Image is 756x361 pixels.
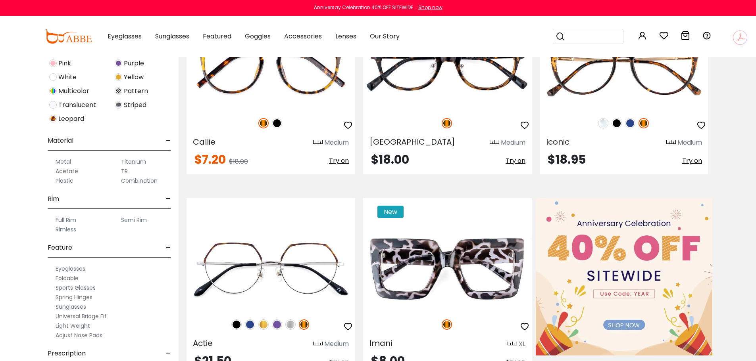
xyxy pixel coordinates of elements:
[187,227,355,311] img: Tortoise Actie - Metal ,Adjust Nose Pads
[56,215,76,225] label: Full Rim
[546,136,569,147] span: Iconic
[313,341,323,347] img: size ruler
[124,73,144,82] span: Yellow
[363,25,532,109] img: Tortoise Manchester - TR ,Adjust Nose Pads
[58,86,89,96] span: Multicolor
[369,338,392,349] span: Imani
[329,154,349,168] button: Try on
[121,176,158,185] label: Combination
[58,59,71,68] span: Pink
[540,25,708,109] img: Tortoise Iconic - Combination ,Universal Bridge Fit
[229,157,248,166] span: $18.00
[58,73,77,82] span: White
[324,138,349,147] div: Medium
[194,151,226,168] span: $7.20
[299,319,309,330] img: Tortoise
[121,215,147,225] label: Semi Rim
[418,4,442,11] div: Shop now
[48,131,73,150] span: Material
[49,59,57,67] img: Pink
[108,32,142,41] span: Eyeglasses
[612,118,622,128] img: Black
[56,273,79,283] label: Foldable
[56,321,90,330] label: Light Weight
[245,32,271,41] span: Goggles
[625,118,635,128] img: Blue
[677,138,702,147] div: Medium
[508,341,517,347] img: size ruler
[115,73,122,81] img: Yellow
[48,238,72,257] span: Feature
[165,131,171,150] span: -
[666,139,676,145] img: size ruler
[272,319,282,330] img: Purple
[598,118,608,128] img: Clear
[324,339,349,349] div: Medium
[115,101,122,109] img: Striped
[165,238,171,257] span: -
[536,198,712,356] img: Anniversary Celebration
[245,319,255,330] img: Blue
[231,319,242,330] img: Black
[56,330,102,340] label: Adjust Nose Pads
[329,156,349,165] span: Try on
[285,319,296,330] img: Silver
[193,338,213,349] span: Actie
[442,118,452,128] img: Tortoise
[203,32,231,41] span: Featured
[49,101,57,109] img: Translucent
[187,25,355,109] a: Tortoise Callie - Combination ,Universal Bridge Fit
[682,156,702,165] span: Try on
[258,319,269,330] img: Gold
[124,86,148,96] span: Pattern
[56,264,85,273] label: Eyeglasses
[58,100,96,110] span: Translucent
[48,189,59,208] span: Rim
[639,118,649,128] img: Tortoise
[371,151,409,168] span: $18.00
[335,32,356,41] span: Lenses
[501,138,525,147] div: Medium
[284,32,322,41] span: Accessories
[56,225,76,234] label: Rimless
[506,156,525,165] span: Try on
[193,136,215,147] span: Callie
[363,227,532,311] img: Tortoise Imani - Plastic ,Universal Bridge Fit
[124,100,146,110] span: Striped
[682,154,702,168] button: Try on
[56,311,107,321] label: Universal Bridge Fit
[442,319,452,330] img: Tortoise
[506,154,525,168] button: Try on
[490,139,499,145] img: size ruler
[56,302,86,311] label: Sunglasses
[313,139,323,145] img: size ruler
[369,136,455,147] span: [GEOGRAPHIC_DATA]
[121,166,128,176] label: TR
[45,29,92,44] img: abbeglasses.com
[121,157,146,166] label: Titanium
[314,4,413,11] div: Anniversay Celebration 40% OFF SITEWIDE
[124,59,144,68] span: Purple
[49,115,57,122] img: Leopard
[115,87,122,95] img: Pattern
[377,206,404,218] span: New
[258,118,269,128] img: Tortoise
[165,189,171,208] span: -
[370,32,400,41] span: Our Story
[56,283,96,292] label: Sports Glasses
[414,4,442,11] a: Shop now
[155,32,189,41] span: Sunglasses
[548,151,586,168] span: $18.95
[56,157,71,166] label: Metal
[519,339,525,349] div: XL
[115,59,122,67] img: Purple
[56,292,92,302] label: Spring Hinges
[49,73,57,81] img: White
[58,114,84,124] span: Leopard
[56,176,73,185] label: Plastic
[272,118,282,128] img: Black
